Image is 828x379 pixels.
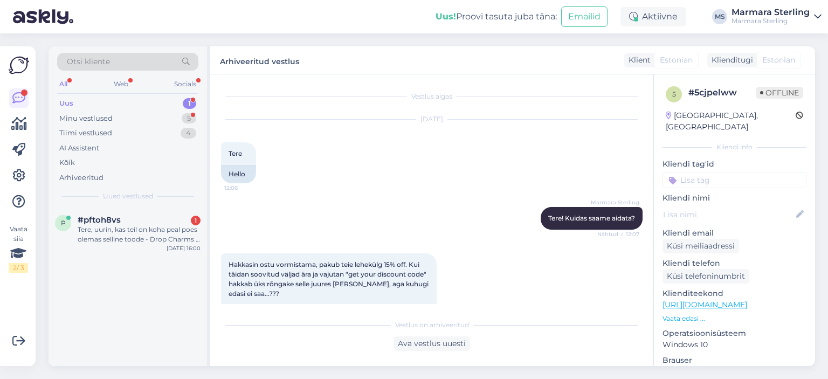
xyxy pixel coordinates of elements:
div: Marmara Sterling [732,8,810,17]
div: Minu vestlused [59,113,113,124]
div: All [57,77,70,91]
div: Kliendi info [663,142,806,152]
p: Operatsioonisüsteem [663,328,806,339]
p: Kliendi nimi [663,192,806,204]
img: Askly Logo [9,55,29,75]
div: Socials [172,77,198,91]
div: Hello [221,165,256,183]
span: p [61,219,66,227]
span: Uued vestlused [103,191,153,201]
span: Marmara Sterling [591,198,639,206]
div: Proovi tasuta juba täna: [436,10,557,23]
a: [URL][DOMAIN_NAME] [663,300,747,309]
div: Tere, uurin, kas teil on koha peal poes olemas selline toode - Drop Charms & Link Bases Earring s... [78,225,201,244]
div: Ava vestlus uuesti [394,336,470,351]
input: Lisa tag [663,172,806,188]
span: Vestlus on arhiveeritud [395,320,469,330]
span: Tere [229,149,242,157]
span: Estonian [762,54,795,66]
button: Emailid [561,6,608,27]
div: Klienditugi [707,54,753,66]
div: Uus [59,98,73,109]
b: Uus! [436,11,456,22]
span: 5 [672,90,676,98]
div: [DATE] [221,114,643,124]
div: Tiimi vestlused [59,128,112,139]
p: Kliendi telefon [663,258,806,269]
div: [DATE] 16:00 [167,244,201,252]
div: 5 [182,113,196,124]
div: Vaata siia [9,224,28,273]
p: Windows 10 [663,339,806,350]
div: Marmara Sterling [732,17,810,25]
div: 1 [183,98,196,109]
span: Estonian [660,54,693,66]
p: Kliendi tag'id [663,159,806,170]
div: Küsi meiliaadressi [663,239,739,253]
p: Brauser [663,355,806,366]
label: Arhiveeritud vestlus [220,53,299,67]
div: Kõik [59,157,75,168]
div: Aktiivne [620,7,686,26]
div: Vestlus algas [221,92,643,101]
div: MS [712,9,727,24]
span: Nähtud ✓ 12:07 [597,230,639,238]
span: 12:06 [224,184,265,192]
input: Lisa nimi [663,209,794,220]
span: Hakkasin ostu vormistama, pakub teie lehekülg 15% off. Kui täidan soovitud väljad ära ja vajutan ... [229,260,430,298]
div: # 5cjpelww [688,86,756,99]
p: Klienditeekond [663,288,806,299]
p: Kliendi email [663,228,806,239]
div: 4 [181,128,196,139]
div: 1 [191,216,201,225]
div: Arhiveeritud [59,173,103,183]
span: Otsi kliente [67,56,110,67]
div: [GEOGRAPHIC_DATA], [GEOGRAPHIC_DATA] [666,110,796,133]
p: Vaata edasi ... [663,314,806,323]
a: Marmara SterlingMarmara Sterling [732,8,822,25]
div: Küsi telefoninumbrit [663,269,749,284]
div: AI Assistent [59,143,99,154]
span: #pftoh8vs [78,215,121,225]
span: Tere! Kuidas saame aidata? [548,214,635,222]
div: Web [112,77,130,91]
div: Klient [624,54,651,66]
div: 2 / 3 [9,263,28,273]
span: Offline [756,87,803,99]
